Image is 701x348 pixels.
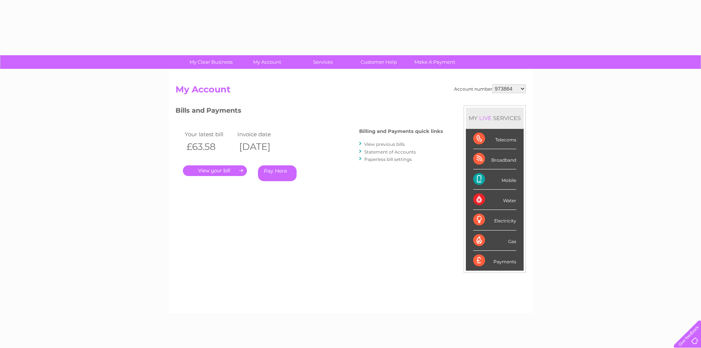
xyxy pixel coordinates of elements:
[183,165,247,176] a: .
[176,84,526,98] h2: My Account
[473,169,516,190] div: Mobile
[478,115,493,122] div: LIVE
[454,84,526,93] div: Account number
[364,157,412,162] a: Paperless bill settings
[466,108,524,129] div: MY SERVICES
[183,129,236,139] td: Your latest bill
[348,55,409,69] a: Customer Help
[364,149,416,155] a: Statement of Accounts
[236,139,288,154] th: [DATE]
[359,129,443,134] h4: Billing and Payments quick links
[176,105,443,118] h3: Bills and Payments
[293,55,353,69] a: Services
[237,55,297,69] a: My Account
[473,231,516,251] div: Gas
[181,55,241,69] a: My Clear Business
[473,129,516,149] div: Telecoms
[183,139,236,154] th: £63.58
[364,141,405,147] a: View previous bills
[236,129,288,139] td: Invoice date
[473,149,516,169] div: Broadband
[473,210,516,230] div: Electricity
[473,251,516,271] div: Payments
[258,165,297,181] a: Pay Here
[473,190,516,210] div: Water
[404,55,465,69] a: Make A Payment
